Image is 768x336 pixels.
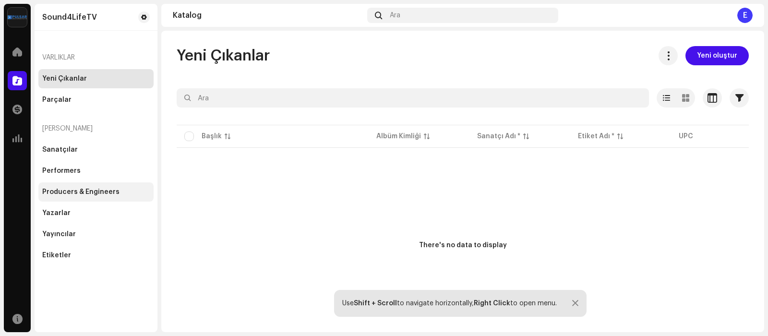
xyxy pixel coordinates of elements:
[685,46,749,65] button: Yeni oluştur
[737,8,753,23] div: E
[38,246,154,265] re-m-nav-item: Etiketler
[419,240,507,251] div: There's no data to display
[42,167,81,175] div: Performers
[42,209,71,217] div: Yazarlar
[42,230,76,238] div: Yayıncılar
[42,13,97,21] div: Sound4LifeTV
[42,188,120,196] div: Producers & Engineers
[38,182,154,202] re-m-nav-item: Producers & Engineers
[38,69,154,88] re-m-nav-item: Yeni Çıkanlar
[38,117,154,140] re-a-nav-header: Katkı Sağlayanlar
[38,161,154,180] re-m-nav-item: Performers
[390,12,400,19] span: Ara
[42,96,72,104] div: Parçalar
[342,300,557,307] div: Use to navigate horizontally, to open menu.
[42,146,78,154] div: Sanatçılar
[697,46,737,65] span: Yeni oluştur
[38,204,154,223] re-m-nav-item: Yazarlar
[38,225,154,244] re-m-nav-item: Yayıncılar
[8,8,27,27] img: 1d4ab021-3d3a-477c-8d2a-5ac14ed14e8d
[38,117,154,140] div: [PERSON_NAME]
[38,46,154,69] re-a-nav-header: Varlıklar
[38,90,154,109] re-m-nav-item: Parçalar
[42,252,71,259] div: Etiketler
[42,75,87,83] div: Yeni Çıkanlar
[354,300,397,307] strong: Shift + Scroll
[173,12,363,19] div: Katalog
[177,88,649,108] input: Ara
[177,46,270,65] span: Yeni Çıkanlar
[474,300,510,307] strong: Right Click
[38,140,154,159] re-m-nav-item: Sanatçılar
